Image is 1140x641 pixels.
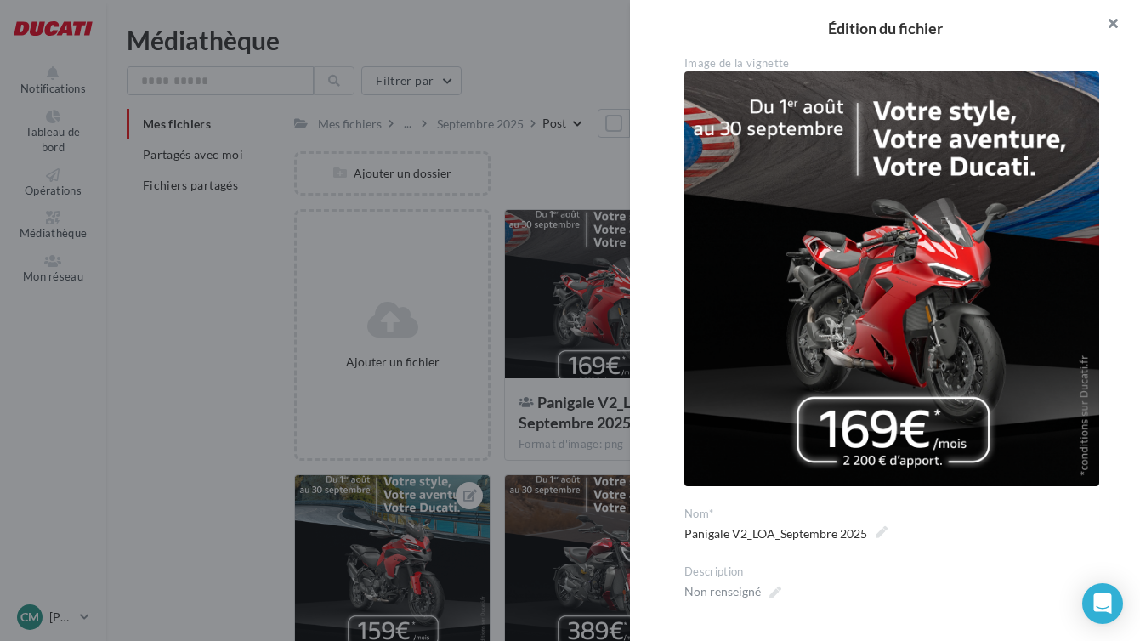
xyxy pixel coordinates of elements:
[1082,583,1123,624] div: Open Intercom Messenger
[684,580,781,604] span: Non renseigné
[684,56,1099,71] div: Image de la vignette
[684,564,1099,580] div: Description
[657,20,1113,36] h2: Édition du fichier
[684,522,888,546] span: Panigale V2_LOA_Septembre 2025
[684,71,1099,486] img: Panigale V2_LOA_Septembre 2025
